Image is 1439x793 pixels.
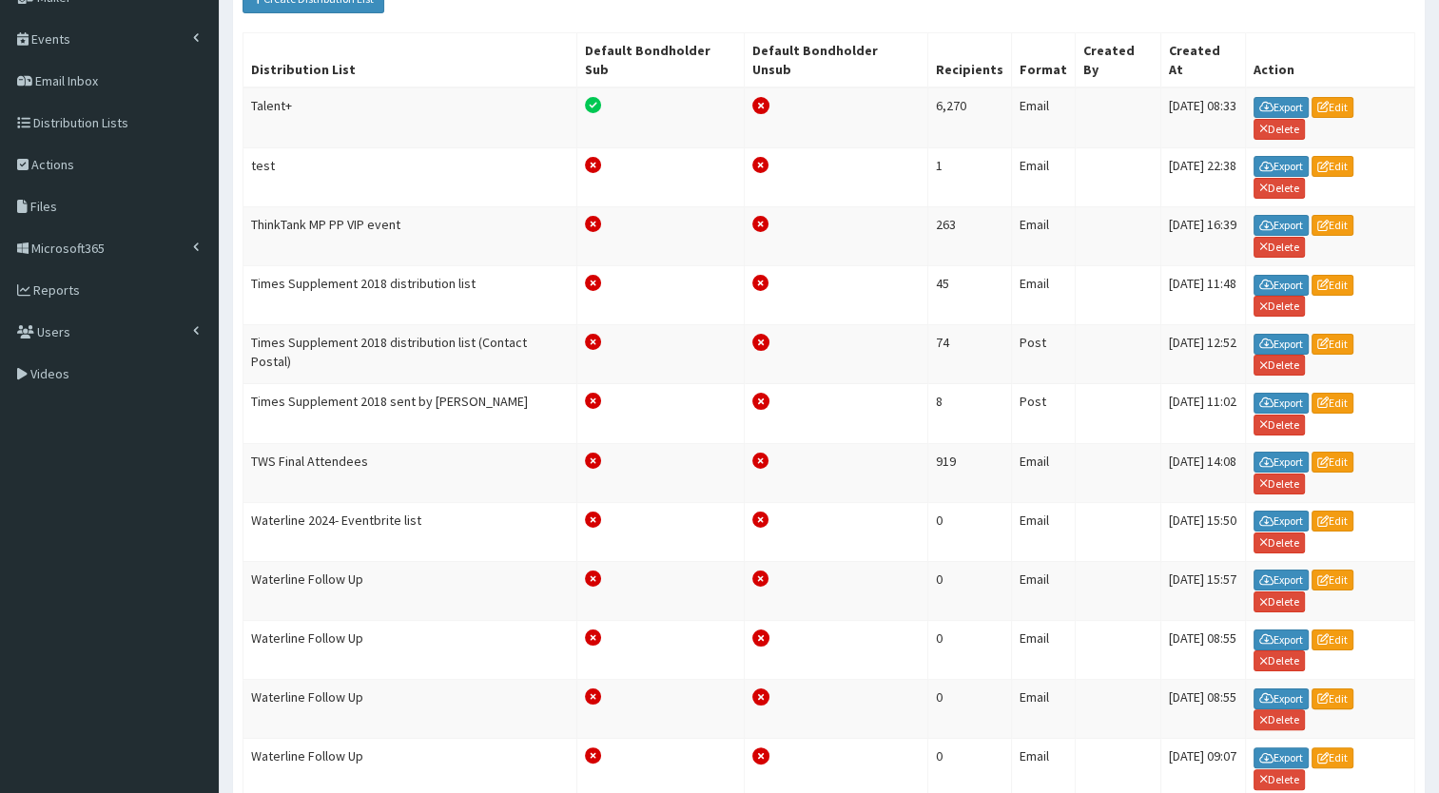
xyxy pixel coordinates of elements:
[927,384,1011,443] td: 8
[1011,325,1075,384] td: Post
[243,621,577,680] td: Waterline Follow Up
[1011,206,1075,265] td: Email
[1254,532,1305,553] a: Delete
[1254,119,1305,140] a: Delete
[1254,156,1309,177] a: Export
[1254,511,1309,532] a: Export
[1254,415,1305,435] a: Delete
[927,147,1011,206] td: 1
[1011,147,1075,206] td: Email
[1011,265,1075,324] td: Email
[243,87,577,147] td: Talent+
[243,147,577,206] td: test
[1160,621,1245,680] td: [DATE] 08:55
[1254,747,1309,768] a: Export
[243,33,577,88] th: Distribution List
[1254,591,1305,612] a: Delete
[1160,502,1245,561] td: [DATE] 15:50
[1312,97,1353,118] a: Edit
[1011,680,1075,739] td: Email
[576,33,745,88] th: Default Bondholder Sub
[1254,474,1305,494] a: Delete
[1160,206,1245,265] td: [DATE] 16:39
[243,265,577,324] td: Times Supplement 2018 distribution list
[1160,384,1245,443] td: [DATE] 11:02
[243,680,577,739] td: Waterline Follow Up
[1312,156,1353,177] a: Edit
[37,323,70,340] span: Users
[1254,296,1305,317] a: Delete
[1312,747,1353,768] a: Edit
[1254,452,1309,473] a: Export
[1011,621,1075,680] td: Email
[1160,87,1245,147] td: [DATE] 08:33
[927,561,1011,620] td: 0
[1312,215,1353,236] a: Edit
[33,114,128,131] span: Distribution Lists
[1312,688,1353,709] a: Edit
[30,198,57,215] span: Files
[927,33,1011,88] th: Recipients
[1254,178,1305,199] a: Delete
[1312,452,1353,473] a: Edit
[927,621,1011,680] td: 0
[1312,334,1353,355] a: Edit
[927,502,1011,561] td: 0
[1160,561,1245,620] td: [DATE] 15:57
[1254,570,1309,590] a: Export
[1160,33,1245,88] th: Created At
[927,206,1011,265] td: 263
[31,30,70,48] span: Events
[35,72,98,89] span: Email Inbox
[243,561,577,620] td: Waterline Follow Up
[1254,237,1305,258] a: Delete
[745,33,927,88] th: Default Bondholder Unsub
[927,680,1011,739] td: 0
[1254,688,1309,709] a: Export
[1312,511,1353,532] a: Edit
[1075,33,1160,88] th: Created By
[1160,265,1245,324] td: [DATE] 11:48
[1254,393,1309,414] a: Export
[243,206,577,265] td: ThinkTank MP PP VIP event
[927,443,1011,502] td: 919
[1312,629,1353,650] a: Edit
[1254,769,1305,790] a: Delete
[31,156,74,173] span: Actions
[1160,325,1245,384] td: [DATE] 12:52
[1254,215,1309,236] a: Export
[31,240,105,257] span: Microsoft365
[1254,97,1309,118] a: Export
[1160,680,1245,739] td: [DATE] 08:55
[1254,275,1309,296] a: Export
[1245,33,1414,88] th: Action
[243,443,577,502] td: TWS Final Attendees
[1011,87,1075,147] td: Email
[33,281,80,299] span: Reports
[1254,334,1309,355] a: Export
[1254,355,1305,376] a: Delete
[1160,443,1245,502] td: [DATE] 14:08
[1011,443,1075,502] td: Email
[1254,709,1305,730] a: Delete
[1011,33,1075,88] th: Format
[1312,570,1353,590] a: Edit
[243,502,577,561] td: Waterline 2024- Eventbrite list
[30,365,69,382] span: Videos
[927,265,1011,324] td: 45
[1312,393,1353,414] a: Edit
[1254,650,1305,671] a: Delete
[1011,384,1075,443] td: Post
[1254,629,1309,650] a: Export
[1312,275,1353,296] a: Edit
[1160,147,1245,206] td: [DATE] 22:38
[1011,561,1075,620] td: Email
[927,325,1011,384] td: 74
[243,384,577,443] td: Times Supplement 2018 sent by [PERSON_NAME]
[927,87,1011,147] td: 6,270
[243,325,577,384] td: Times Supplement 2018 distribution list (Contact Postal)
[1011,502,1075,561] td: Email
